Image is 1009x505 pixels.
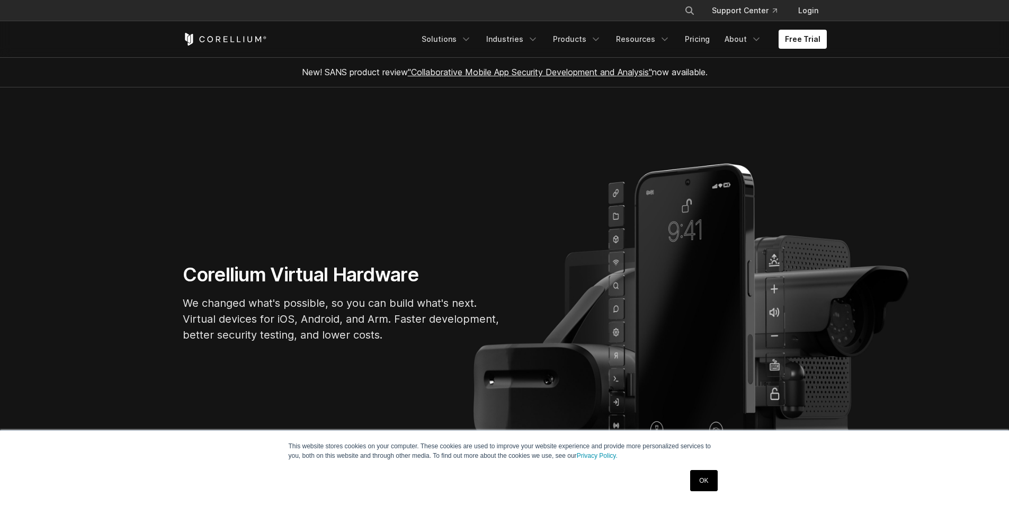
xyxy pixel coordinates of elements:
[672,1,827,20] div: Navigation Menu
[480,30,544,49] a: Industries
[183,295,501,343] p: We changed what's possible, so you can build what's next. Virtual devices for iOS, Android, and A...
[718,30,768,49] a: About
[610,30,676,49] a: Resources
[302,67,708,77] span: New! SANS product review now available.
[703,1,785,20] a: Support Center
[680,1,699,20] button: Search
[289,441,721,460] p: This website stores cookies on your computer. These cookies are used to improve your website expe...
[415,30,827,49] div: Navigation Menu
[408,67,652,77] a: "Collaborative Mobile App Security Development and Analysis"
[183,33,267,46] a: Corellium Home
[577,452,618,459] a: Privacy Policy.
[790,1,827,20] a: Login
[678,30,716,49] a: Pricing
[183,263,501,287] h1: Corellium Virtual Hardware
[779,30,827,49] a: Free Trial
[690,470,717,491] a: OK
[547,30,608,49] a: Products
[415,30,478,49] a: Solutions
